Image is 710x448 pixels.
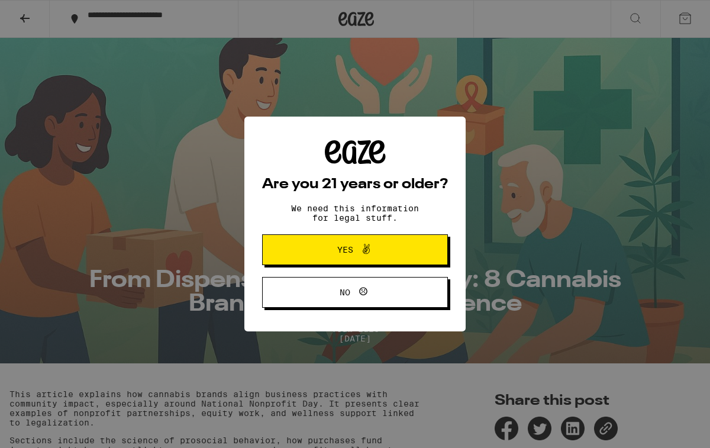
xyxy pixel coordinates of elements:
button: No [262,277,448,308]
p: We need this information for legal stuff. [281,204,429,223]
span: No [340,288,350,296]
h2: Are you 21 years or older? [262,178,448,192]
span: Hi. Need any help? [7,8,85,18]
button: Yes [262,234,448,265]
span: Yes [337,246,353,254]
